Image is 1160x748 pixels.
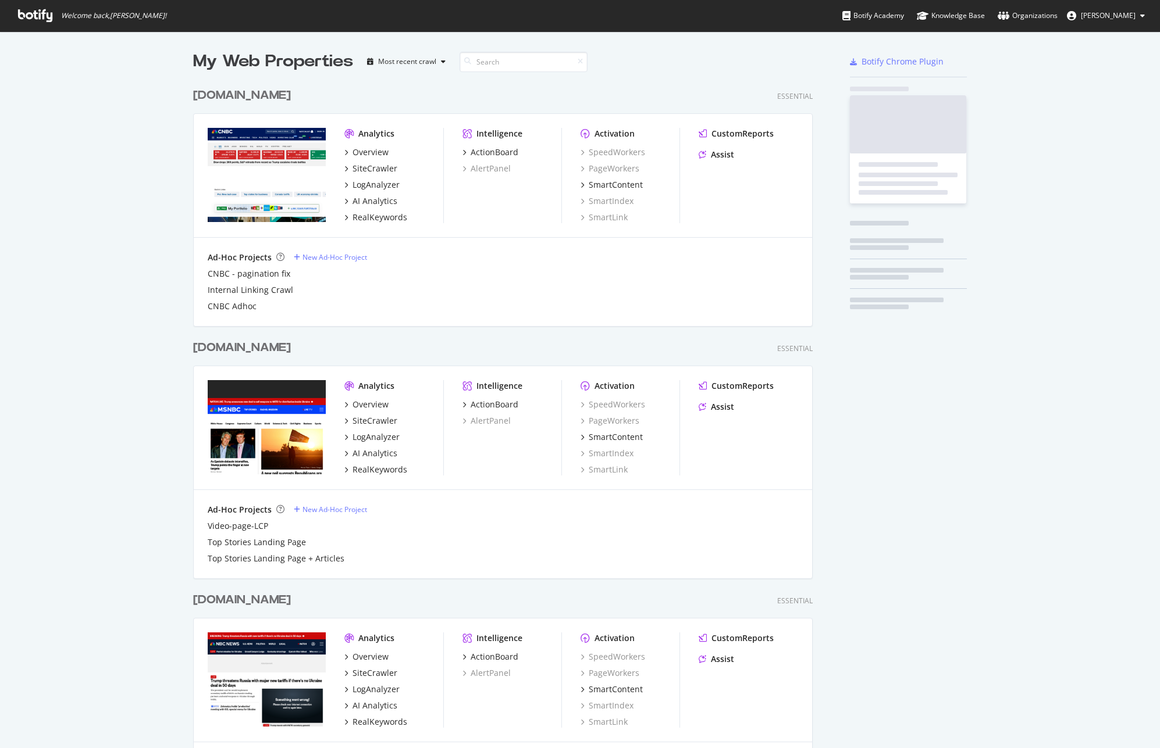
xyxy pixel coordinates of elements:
a: New Ad-Hoc Project [294,252,367,262]
a: [DOMAIN_NAME] [193,339,296,356]
a: SmartLink [581,464,628,475]
a: SmartLink [581,212,628,223]
div: SiteCrawler [353,163,397,174]
div: SiteCrawler [353,415,397,427]
a: ActionBoard [462,399,518,410]
div: SmartIndex [581,195,634,207]
img: msnbc.com [208,380,326,474]
a: Top Stories Landing Page [208,536,306,548]
div: ActionBoard [471,651,518,663]
div: RealKeywords [353,212,407,223]
div: AlertPanel [462,415,511,427]
div: Activation [595,128,635,139]
a: Overview [344,651,389,663]
a: SpeedWorkers [581,399,645,410]
a: SmartLink [581,716,628,728]
a: CNBC - pagination fix [208,268,290,280]
div: RealKeywords [353,464,407,475]
a: Video-page-LCP [208,520,268,532]
div: Essential [777,596,813,606]
div: LogAnalyzer [353,179,400,191]
div: Activation [595,632,635,644]
div: Assist [711,149,734,160]
div: Overview [353,651,389,663]
a: ActionBoard [462,146,518,158]
a: SmartContent [581,179,643,191]
a: RealKeywords [344,212,407,223]
a: PageWorkers [581,667,639,679]
div: AI Analytics [353,195,397,207]
div: Activation [595,380,635,392]
a: Internal Linking Crawl [208,284,293,296]
a: Assist [699,401,734,413]
a: Overview [344,399,389,410]
a: ActionBoard [462,651,518,663]
a: SpeedWorkers [581,146,645,158]
span: Jason Mandragona [1081,10,1136,20]
div: Intelligence [476,632,522,644]
div: Overview [353,146,389,158]
a: SmartContent [581,431,643,443]
a: RealKeywords [344,716,407,728]
a: PageWorkers [581,415,639,427]
div: Ad-Hoc Projects [208,504,272,516]
div: Analytics [358,380,394,392]
div: Assist [711,401,734,413]
a: SmartContent [581,683,643,695]
div: New Ad-Hoc Project [303,504,367,514]
button: Most recent crawl [362,52,450,71]
a: Botify Chrome Plugin [850,56,944,67]
a: SiteCrawler [344,667,397,679]
a: AlertPanel [462,667,511,679]
div: Botify Academy [842,10,904,22]
div: New Ad-Hoc Project [303,252,367,262]
a: AI Analytics [344,195,397,207]
div: [DOMAIN_NAME] [193,87,291,104]
a: Top Stories Landing Page + Articles [208,553,344,564]
a: RealKeywords [344,464,407,475]
a: LogAnalyzer [344,431,400,443]
div: Intelligence [476,380,522,392]
div: AI Analytics [353,700,397,711]
div: AI Analytics [353,448,397,459]
div: [DOMAIN_NAME] [193,339,291,356]
a: SpeedWorkers [581,651,645,663]
a: CustomReports [699,128,774,139]
div: SiteCrawler [353,667,397,679]
a: SmartIndex [581,700,634,711]
div: Analytics [358,128,394,139]
div: My Web Properties [193,50,353,73]
a: New Ad-Hoc Project [294,504,367,514]
div: SmartContent [589,431,643,443]
a: LogAnalyzer [344,683,400,695]
a: Assist [699,149,734,160]
a: PageWorkers [581,163,639,174]
a: LogAnalyzer [344,179,400,191]
a: CustomReports [699,380,774,392]
a: [DOMAIN_NAME] [193,592,296,609]
div: SmartContent [589,683,643,695]
div: [DOMAIN_NAME] [193,592,291,609]
div: Overview [353,399,389,410]
a: Assist [699,653,734,665]
a: CNBC Adhoc [208,300,257,312]
img: cnbc.com [208,128,326,222]
a: AI Analytics [344,448,397,459]
input: Search [460,52,588,72]
div: Organizations [998,10,1058,22]
div: AlertPanel [462,163,511,174]
a: AI Analytics [344,700,397,711]
div: SmartIndex [581,448,634,459]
